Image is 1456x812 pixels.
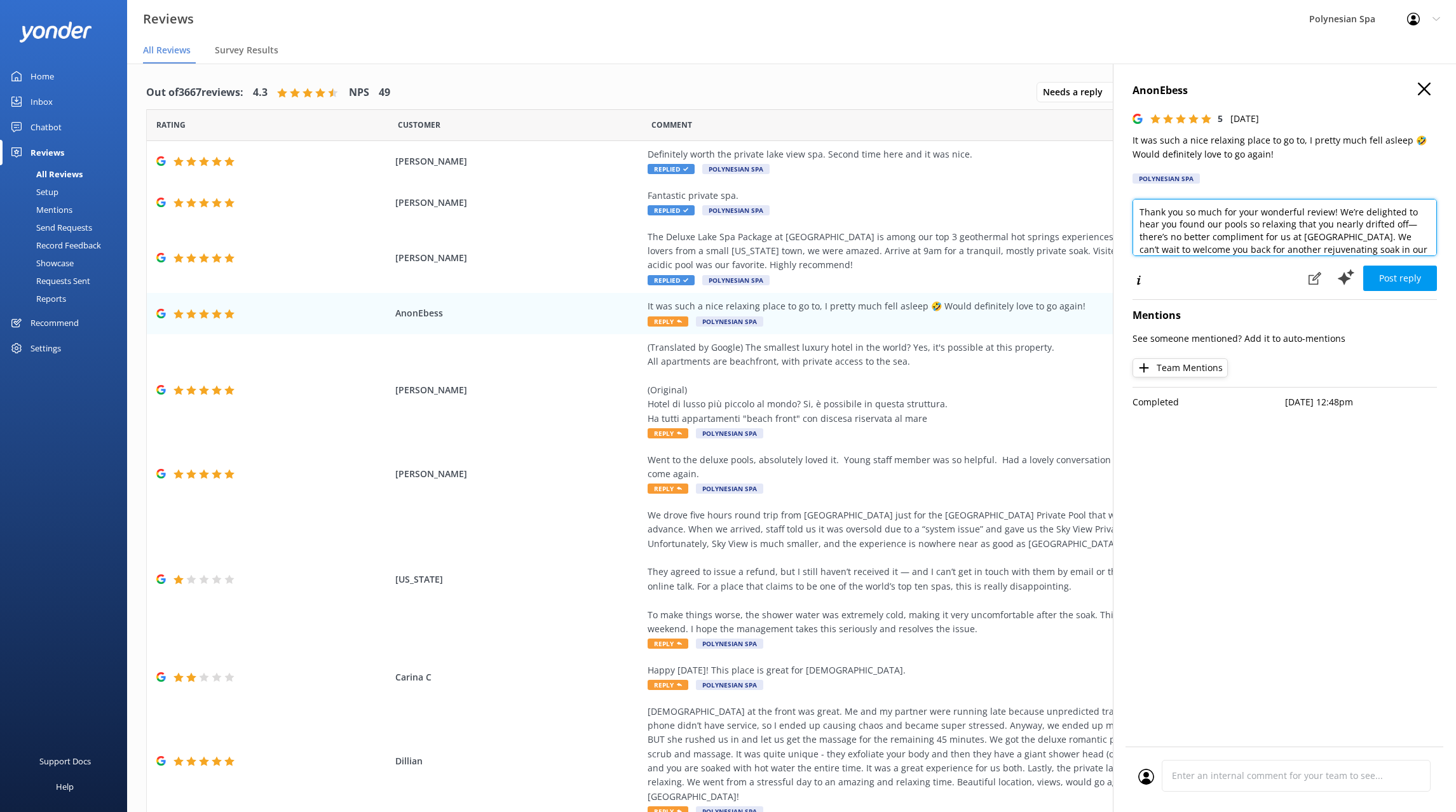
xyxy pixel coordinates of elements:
[648,189,1226,203] div: Fantastic private spa.
[56,774,74,799] div: Help
[395,670,641,684] span: Carina C
[19,22,92,43] img: yonder-white-logo.png
[1133,332,1437,346] p: See someone mentioned? Add it to auto-mentions
[395,196,641,210] span: [PERSON_NAME]
[696,680,763,690] span: Polynesian Spa
[8,165,83,183] div: All Reviews
[702,164,770,174] span: Polynesian Spa
[31,64,54,89] div: Home
[648,147,1226,161] div: Definitely worth the private lake view spa. Second time here and it was nice.
[8,183,58,201] div: Setup
[1133,173,1200,184] div: Polynesian Spa
[8,290,66,308] div: Reports
[8,219,92,236] div: Send Requests
[1133,395,1285,409] p: Completed
[31,335,61,361] div: Settings
[395,306,641,320] span: AnonEbess
[395,154,641,168] span: [PERSON_NAME]
[1285,395,1438,409] p: [DATE] 12:48pm
[8,272,127,290] a: Requests Sent
[31,114,62,140] div: Chatbot
[349,85,369,101] h4: NPS
[253,85,268,101] h4: 4.3
[648,341,1226,426] div: (Translated by Google) The smallest luxury hotel in the world? Yes, it's possible at this propert...
[8,201,127,219] a: Mentions
[1138,769,1154,785] img: user_profile.svg
[696,639,763,649] span: Polynesian Spa
[143,44,191,57] span: All Reviews
[702,205,770,215] span: Polynesian Spa
[1133,358,1228,377] button: Team Mentions
[1043,85,1110,99] span: Needs a reply
[8,165,127,183] a: All Reviews
[1133,133,1437,162] p: It was such a nice relaxing place to go to, I pretty much fell asleep 🤣 Would definitely love to ...
[702,275,770,285] span: Polynesian Spa
[648,639,688,649] span: Reply
[8,272,90,290] div: Requests Sent
[648,428,688,438] span: Reply
[1133,199,1437,256] textarea: Thank you so much for your wonderful review! We’re delighted to hear you found our pools so relax...
[215,44,278,57] span: Survey Results
[1230,112,1259,126] p: [DATE]
[648,230,1226,273] div: The Deluxe Lake Spa Package at [GEOGRAPHIC_DATA] is among our top 3 geothermal hot springs experi...
[696,484,763,494] span: Polynesian Spa
[1363,266,1437,291] button: Post reply
[31,140,64,165] div: Reviews
[395,754,641,768] span: Dillian
[648,164,695,174] span: Replied
[1133,308,1437,324] h4: Mentions
[8,201,72,219] div: Mentions
[648,316,688,327] span: Reply
[648,205,695,215] span: Replied
[648,663,1226,677] div: Happy [DATE]! This place is great for [DEMOGRAPHIC_DATA].
[1218,112,1223,125] span: 5
[8,290,127,308] a: Reports
[696,316,763,327] span: Polynesian Spa
[395,572,641,586] span: [US_STATE]
[31,89,53,114] div: Inbox
[1418,83,1431,97] button: Close
[648,705,1226,804] div: [DEMOGRAPHIC_DATA] at the front was great. Me and my partner were running late because unpredicte...
[395,383,641,397] span: [PERSON_NAME]
[648,508,1226,637] div: We drove five hours round trip from [GEOGRAPHIC_DATA] just for the [GEOGRAPHIC_DATA] Private Pool...
[8,236,127,254] a: Record Feedback
[648,453,1226,482] div: Went to the deluxe pools, absolutely loved it. Young staff member was so helpful. Had a lovely co...
[156,119,186,131] span: Date
[379,85,390,101] h4: 49
[146,85,243,101] h4: Out of 3667 reviews:
[398,119,440,131] span: Date
[8,254,127,272] a: Showcase
[395,251,641,265] span: [PERSON_NAME]
[8,236,101,254] div: Record Feedback
[39,748,91,774] div: Support Docs
[648,275,695,285] span: Replied
[395,467,641,481] span: [PERSON_NAME]
[648,680,688,690] span: Reply
[696,428,763,438] span: Polynesian Spa
[8,219,127,236] a: Send Requests
[651,119,692,131] span: Question
[8,183,127,201] a: Setup
[31,310,79,335] div: Recommend
[648,484,688,494] span: Reply
[143,9,194,29] h3: Reviews
[8,254,74,272] div: Showcase
[1133,83,1437,99] h4: AnonEbess
[648,299,1226,313] div: It was such a nice relaxing place to go to, I pretty much fell asleep 🤣 Would definitely love to ...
